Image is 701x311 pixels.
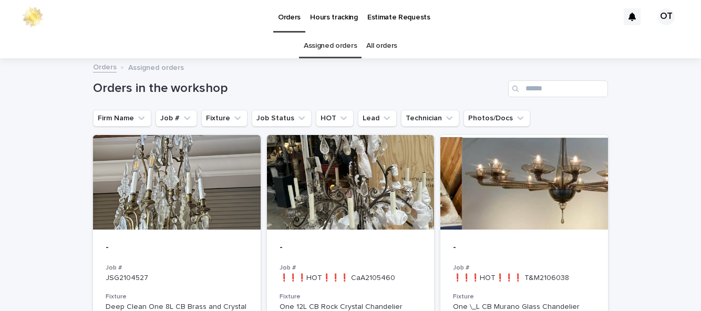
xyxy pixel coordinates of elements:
button: Lead [358,110,397,127]
button: Photos/Docs [463,110,530,127]
button: Job Status [252,110,312,127]
button: Technician [401,110,459,127]
h3: Fixture [280,293,422,301]
h3: Job # [280,264,422,272]
div: OT [658,8,675,25]
p: JSG2104527 [106,274,248,283]
a: Orders [93,60,117,72]
h3: Job # [453,264,595,272]
a: Assigned orders [304,34,357,58]
img: 0ffKfDbyRa2Iv8hnaAqg [21,6,44,27]
button: HOT [316,110,354,127]
button: Fixture [201,110,248,127]
p: ❗❗❗HOT❗❗❗ T&M2106038 [453,274,595,283]
p: - [106,242,248,254]
p: - [453,242,595,254]
p: ❗❗❗HOT❗❗❗ CaA2105460 [280,274,422,283]
h3: Fixture [106,293,248,301]
p: - [280,242,422,254]
input: Search [508,80,608,97]
button: Firm Name [93,110,151,127]
h3: Job # [106,264,248,272]
h3: Fixture [453,293,595,301]
a: All orders [366,34,397,58]
p: Assigned orders [128,61,184,72]
button: Job # [156,110,197,127]
h1: Orders in the workshop [93,81,504,96]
